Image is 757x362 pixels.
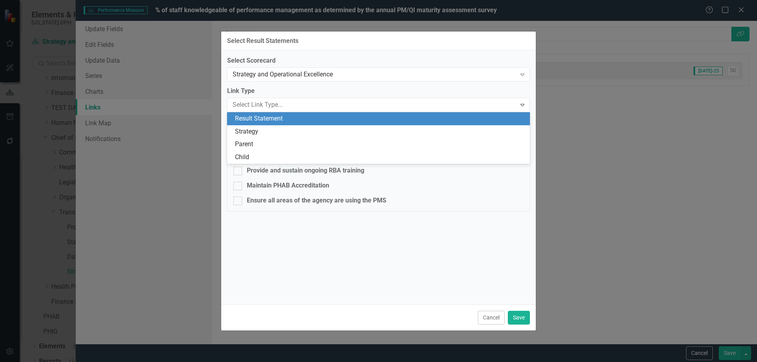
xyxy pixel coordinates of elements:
label: Link Type [227,87,530,96]
div: Child [235,153,525,162]
div: Strategy [235,127,525,136]
div: Select Result Statements [227,37,298,45]
div: Result Statement [235,114,525,123]
button: Save [508,311,530,325]
button: Cancel [478,311,505,325]
div: Provide and sustain ongoing RBA training [247,166,364,175]
label: Select Scorecard [227,56,530,65]
div: Strategy and Operational Excellence [233,70,516,79]
div: Maintain PHAB Accreditation [247,181,329,190]
div: Parent [235,140,525,149]
div: Ensure all areas of the agency are using the PMS [247,196,386,205]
